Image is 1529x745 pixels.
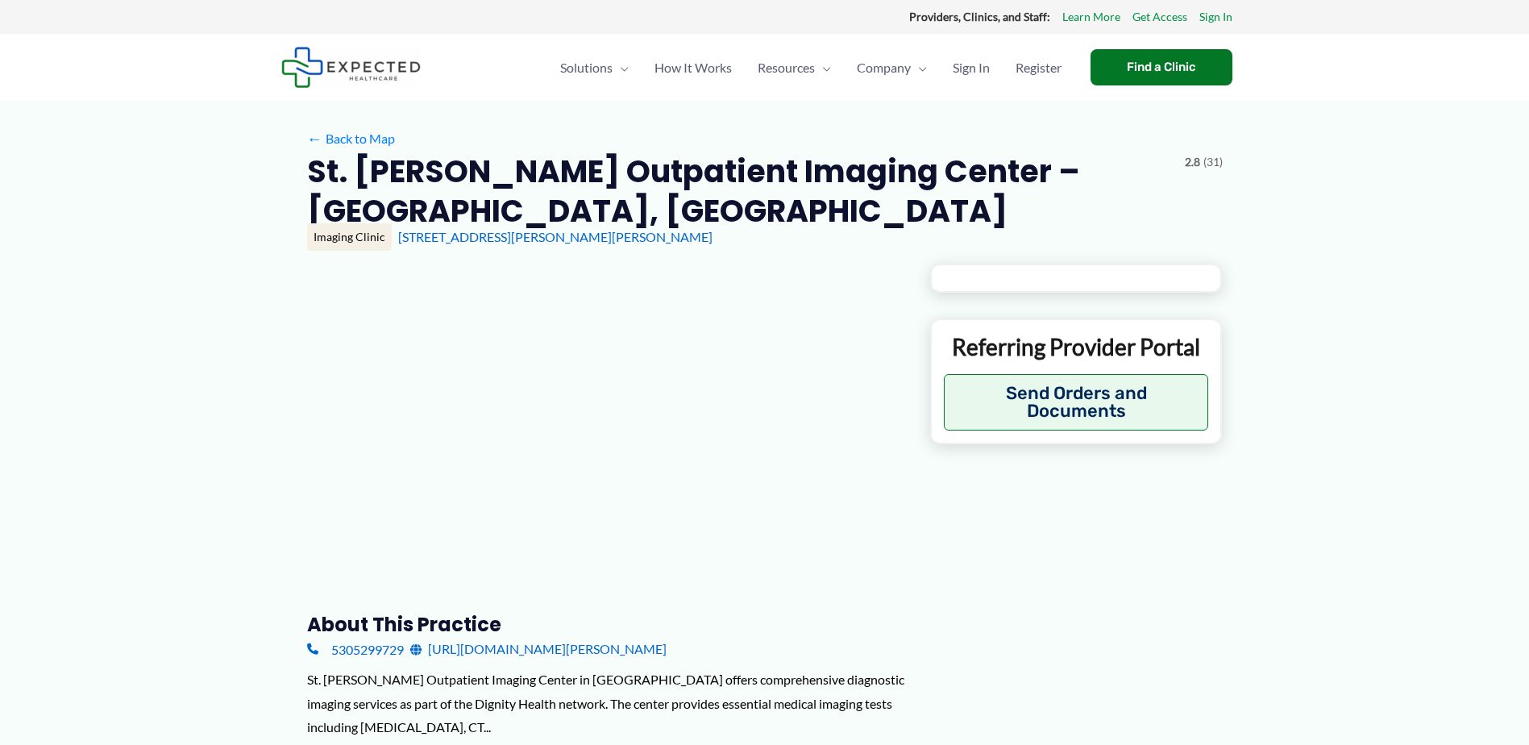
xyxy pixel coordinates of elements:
[745,40,844,96] a: ResourcesMenu Toggle
[1185,152,1200,173] span: 2.8
[307,127,395,151] a: ←Back to Map
[560,40,613,96] span: Solutions
[844,40,940,96] a: CompanyMenu Toggle
[613,40,629,96] span: Menu Toggle
[281,47,421,88] img: Expected Healthcare Logo - side, dark font, small
[307,131,322,146] span: ←
[857,40,911,96] span: Company
[1016,40,1062,96] span: Register
[398,229,713,244] a: [STREET_ADDRESS][PERSON_NAME][PERSON_NAME]
[944,374,1209,431] button: Send Orders and Documents
[1091,49,1232,85] a: Find a Clinic
[547,40,1074,96] nav: Primary Site Navigation
[1203,152,1223,173] span: (31)
[758,40,815,96] span: Resources
[547,40,642,96] a: SolutionsMenu Toggle
[307,223,392,251] div: Imaging Clinic
[1132,6,1187,27] a: Get Access
[642,40,745,96] a: How It Works
[944,332,1209,361] p: Referring Provider Portal
[940,40,1003,96] a: Sign In
[815,40,831,96] span: Menu Toggle
[1199,6,1232,27] a: Sign In
[909,10,1050,23] strong: Providers, Clinics, and Staff:
[953,40,990,96] span: Sign In
[911,40,927,96] span: Menu Toggle
[1003,40,1074,96] a: Register
[307,637,404,661] a: 5305299729
[307,152,1172,231] h2: St. [PERSON_NAME] Outpatient Imaging Center – [GEOGRAPHIC_DATA], [GEOGRAPHIC_DATA]
[1062,6,1120,27] a: Learn More
[307,668,904,739] div: St. [PERSON_NAME] Outpatient Imaging Center in [GEOGRAPHIC_DATA] offers comprehensive diagnostic ...
[410,637,667,661] a: [URL][DOMAIN_NAME][PERSON_NAME]
[307,612,904,637] h3: About this practice
[654,40,732,96] span: How It Works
